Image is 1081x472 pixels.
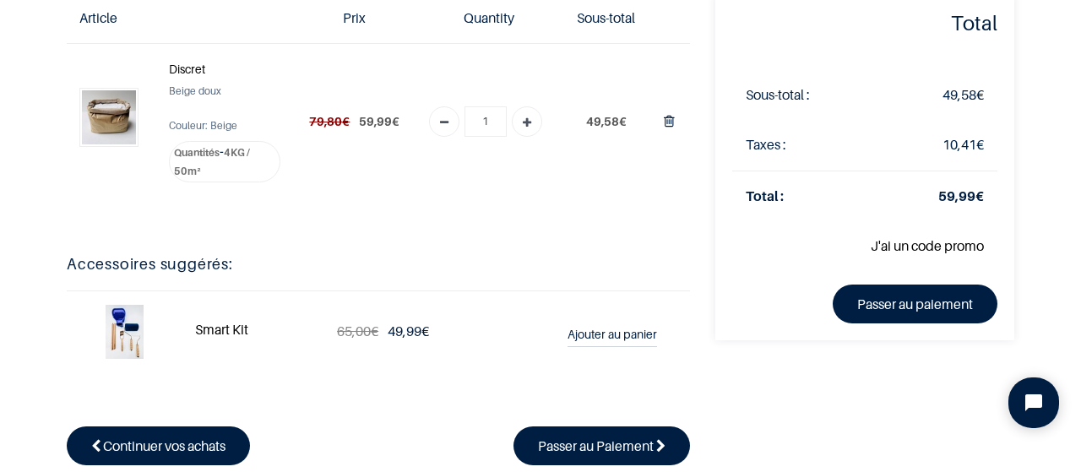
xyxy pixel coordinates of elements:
[174,146,220,159] span: Quantités
[586,114,627,128] span: €
[942,136,976,153] span: 10,41
[106,305,144,359] img: Smart Kit
[938,187,975,204] span: 59,99
[732,120,880,171] td: Taxes :
[169,62,205,76] strong: Discret
[568,327,657,341] strong: Ajouter au panier
[195,321,248,338] strong: Smart Kit
[388,323,429,339] span: €
[429,106,459,137] a: Remove one
[337,323,378,339] del: €
[994,363,1073,442] iframe: Tidio Chat
[388,323,421,339] span: 49,99
[169,119,237,132] span: Couleur: Beige
[664,112,675,129] a: Supprimer du panier
[746,187,784,204] strong: Total :
[359,114,399,128] span: €
[169,84,221,97] span: Beige doux
[103,437,225,454] span: Continuer vos achats
[337,323,371,339] span: 65,00
[732,10,997,36] h4: Total
[67,252,690,277] h5: Accessoires suggérés:
[568,316,657,347] a: Ajouter au panier
[938,187,984,204] strong: €
[942,86,976,103] span: 49,58
[732,70,880,120] td: Sous-total :
[67,426,250,465] a: Continuer vos achats
[513,426,690,465] a: Passer au Paiement
[195,318,248,341] a: Smart Kit
[942,86,984,103] span: €
[833,285,997,323] a: Passer au paiement
[309,114,350,128] del: €
[82,90,136,144] img: Discret (4KG / 50m²)
[169,59,205,79] a: Discret
[512,106,542,137] a: Add one
[942,136,984,153] span: €
[871,237,984,254] a: J'ai un code promo
[169,141,280,182] label: -
[359,114,392,128] span: 59,99
[586,114,619,128] span: 49,58
[309,114,342,128] span: 79,80
[538,437,654,454] span: Passer au Paiement
[106,322,144,339] a: Smart Kit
